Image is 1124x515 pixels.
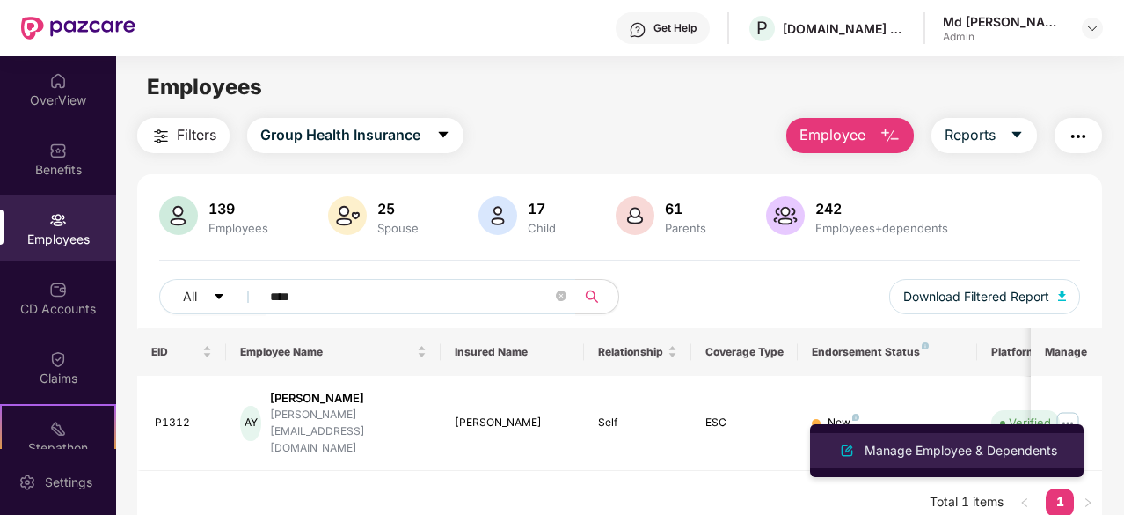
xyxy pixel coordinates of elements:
span: caret-down [213,291,225,305]
img: svg+xml;base64,PHN2ZyB4bWxucz0iaHR0cDovL3d3dy53My5vcmcvMjAwMC9zdmciIHhtbG5zOnhsaW5rPSJodHRwOi8vd3... [328,196,367,235]
span: EID [151,345,200,359]
div: Get Help [653,21,697,35]
div: P1312 [155,415,213,431]
div: 25 [374,200,422,217]
img: svg+xml;base64,PHN2ZyB4bWxucz0iaHR0cDovL3d3dy53My5vcmcvMjAwMC9zdmciIHhtbG5zOnhsaW5rPSJodHRwOi8vd3... [159,196,198,235]
th: EID [137,328,227,376]
button: Reportscaret-down [931,118,1037,153]
button: Group Health Insurancecaret-down [247,118,463,153]
div: Platform Status [991,345,1088,359]
img: New Pazcare Logo [21,17,135,40]
th: Employee Name [226,328,441,376]
img: svg+xml;base64,PHN2ZyB4bWxucz0iaHR0cDovL3d3dy53My5vcmcvMjAwMC9zdmciIHdpZHRoPSI4IiBoZWlnaHQ9IjgiIH... [852,414,859,421]
img: svg+xml;base64,PHN2ZyBpZD0iU2V0dGluZy0yMHgyMCIgeG1sbnM9Imh0dHA6Ly93d3cudzMub3JnLzIwMDAvc3ZnIiB3aW... [18,474,36,491]
img: svg+xml;base64,PHN2ZyBpZD0iSGVscC0zMngzMiIgeG1sbnM9Imh0dHA6Ly93d3cudzMub3JnLzIwMDAvc3ZnIiB3aWR0aD... [629,21,646,39]
button: Employee [786,118,914,153]
span: caret-down [436,128,450,143]
img: svg+xml;base64,PHN2ZyB4bWxucz0iaHR0cDovL3d3dy53My5vcmcvMjAwMC9zdmciIHhtbG5zOnhsaW5rPSJodHRwOi8vd3... [766,196,805,235]
div: Settings [40,474,98,491]
div: New [828,415,859,431]
span: Employee [799,124,865,146]
img: svg+xml;base64,PHN2ZyB4bWxucz0iaHR0cDovL3d3dy53My5vcmcvMjAwMC9zdmciIHdpZHRoPSIyNCIgaGVpZ2h0PSIyNC... [1068,126,1089,147]
img: manageButton [1054,409,1082,438]
img: svg+xml;base64,PHN2ZyBpZD0iRHJvcGRvd24tMzJ4MzIiIHhtbG5zPSJodHRwOi8vd3d3LnczLm9yZy8yMDAwL3N2ZyIgd2... [1085,21,1099,35]
div: Verified [1009,414,1051,431]
a: 1 [1046,489,1074,515]
div: Stepathon [2,439,114,457]
div: Employees [205,221,272,235]
img: svg+xml;base64,PHN2ZyB4bWxucz0iaHR0cDovL3d3dy53My5vcmcvMjAwMC9zdmciIHdpZHRoPSIyNCIgaGVpZ2h0PSIyNC... [150,126,172,147]
div: Endorsement Status [812,345,962,359]
img: svg+xml;base64,PHN2ZyB4bWxucz0iaHR0cDovL3d3dy53My5vcmcvMjAwMC9zdmciIHhtbG5zOnhsaW5rPSJodHRwOi8vd3... [478,196,517,235]
span: Group Health Insurance [260,124,420,146]
div: 242 [812,200,952,217]
img: svg+xml;base64,PHN2ZyB4bWxucz0iaHR0cDovL3d3dy53My5vcmcvMjAwMC9zdmciIHhtbG5zOnhsaW5rPSJodHRwOi8vd3... [1058,291,1067,301]
div: [PERSON_NAME] [270,390,427,407]
span: search [575,290,609,304]
span: close-circle [556,291,566,301]
div: 139 [205,200,272,217]
span: Relationship [598,345,664,359]
span: P [756,18,768,39]
div: Spouse [374,221,422,235]
img: svg+xml;base64,PHN2ZyBpZD0iSG9tZSIgeG1sbnM9Imh0dHA6Ly93d3cudzMub3JnLzIwMDAvc3ZnIiB3aWR0aD0iMjAiIG... [49,72,67,90]
span: Reports [945,124,996,146]
div: Employees+dependents [812,221,952,235]
button: Allcaret-down [159,279,266,314]
div: Self [598,415,677,431]
div: [DOMAIN_NAME] PRIVATE LIMITED [783,20,906,37]
span: close-circle [556,289,566,305]
div: ESC [705,415,785,431]
span: Download Filtered Report [903,287,1049,306]
div: Parents [661,221,710,235]
div: Manage Employee & Dependents [861,441,1061,460]
img: svg+xml;base64,PHN2ZyBpZD0iQ2xhaW0iIHhtbG5zPSJodHRwOi8vd3d3LnczLm9yZy8yMDAwL3N2ZyIgd2lkdGg9IjIwIi... [49,350,67,368]
th: Insured Name [441,328,584,376]
span: Employee Name [240,345,413,359]
span: Employees [147,74,262,99]
span: All [183,287,197,306]
th: Manage [1031,328,1102,376]
img: svg+xml;base64,PHN2ZyB4bWxucz0iaHR0cDovL3d3dy53My5vcmcvMjAwMC9zdmciIHdpZHRoPSI4IiBoZWlnaHQ9IjgiIH... [922,342,929,349]
div: AY [240,406,260,441]
div: 17 [524,200,559,217]
img: svg+xml;base64,PHN2ZyB4bWxucz0iaHR0cDovL3d3dy53My5vcmcvMjAwMC9zdmciIHhtbG5zOnhsaW5rPSJodHRwOi8vd3... [879,126,901,147]
div: [PERSON_NAME] [455,415,570,431]
span: Filters [177,124,216,146]
button: Filters [137,118,230,153]
div: Child [524,221,559,235]
th: Coverage Type [691,328,799,376]
span: caret-down [1010,128,1024,143]
th: Relationship [584,328,691,376]
button: Download Filtered Report [889,279,1081,314]
button: search [575,279,619,314]
img: svg+xml;base64,PHN2ZyBpZD0iQmVuZWZpdHMiIHhtbG5zPSJodHRwOi8vd3d3LnczLm9yZy8yMDAwL3N2ZyIgd2lkdGg9Ij... [49,142,67,159]
img: svg+xml;base64,PHN2ZyB4bWxucz0iaHR0cDovL3d3dy53My5vcmcvMjAwMC9zdmciIHdpZHRoPSIyMSIgaGVpZ2h0PSIyMC... [49,420,67,438]
img: svg+xml;base64,PHN2ZyB4bWxucz0iaHR0cDovL3d3dy53My5vcmcvMjAwMC9zdmciIHhtbG5zOnhsaW5rPSJodHRwOi8vd3... [616,196,654,235]
img: svg+xml;base64,PHN2ZyBpZD0iRW1wbG95ZWVzIiB4bWxucz0iaHR0cDovL3d3dy53My5vcmcvMjAwMC9zdmciIHdpZHRoPS... [49,211,67,229]
span: left [1019,497,1030,508]
div: Admin [943,30,1066,44]
div: [PERSON_NAME][EMAIL_ADDRESS][DOMAIN_NAME] [270,407,427,457]
img: svg+xml;base64,PHN2ZyB4bWxucz0iaHR0cDovL3d3dy53My5vcmcvMjAwMC9zdmciIHhtbG5zOnhsaW5rPSJodHRwOi8vd3... [836,440,858,461]
img: svg+xml;base64,PHN2ZyBpZD0iQ0RfQWNjb3VudHMiIGRhdGEtbmFtZT0iQ0QgQWNjb3VudHMiIHhtbG5zPSJodHRwOi8vd3... [49,281,67,298]
div: Md [PERSON_NAME] [943,13,1066,30]
span: right [1083,497,1093,508]
div: 61 [661,200,710,217]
